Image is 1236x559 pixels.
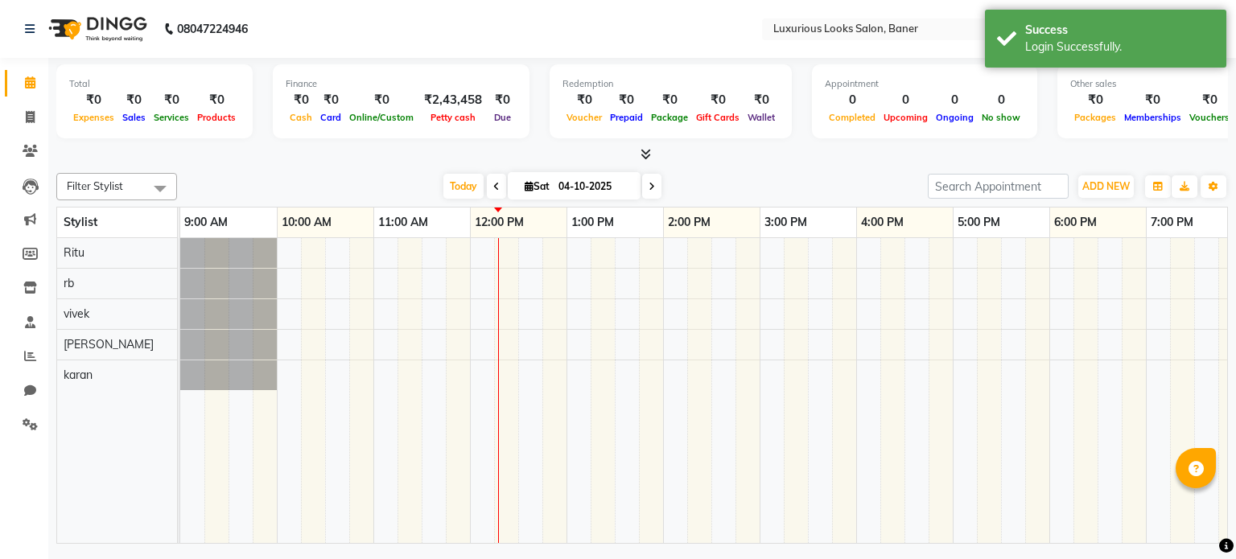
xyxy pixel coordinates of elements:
[150,112,193,123] span: Services
[521,180,554,192] span: Sat
[554,175,634,199] input: 2025-10-04
[932,112,978,123] span: Ongoing
[692,112,744,123] span: Gift Cards
[1185,112,1234,123] span: Vouchers
[374,211,432,234] a: 11:00 AM
[1082,180,1130,192] span: ADD NEW
[316,91,345,109] div: ₹0
[64,215,97,229] span: Stylist
[471,211,528,234] a: 12:00 PM
[978,91,1024,109] div: 0
[857,211,908,234] a: 4:00 PM
[118,91,150,109] div: ₹0
[490,112,515,123] span: Due
[562,112,606,123] span: Voucher
[488,91,517,109] div: ₹0
[286,112,316,123] span: Cash
[1070,112,1120,123] span: Packages
[664,211,715,234] a: 2:00 PM
[562,77,779,91] div: Redemption
[64,276,74,290] span: rb
[647,91,692,109] div: ₹0
[1050,211,1101,234] a: 6:00 PM
[64,337,154,351] span: [PERSON_NAME]
[562,91,606,109] div: ₹0
[932,91,978,109] div: 0
[1120,91,1185,109] div: ₹0
[67,179,123,192] span: Filter Stylist
[744,112,779,123] span: Wallet
[760,211,811,234] a: 3:00 PM
[180,211,232,234] a: 9:00 AM
[41,6,151,51] img: logo
[1070,91,1120,109] div: ₹0
[118,112,150,123] span: Sales
[177,6,248,51] b: 08047224946
[286,77,517,91] div: Finance
[880,112,932,123] span: Upcoming
[193,112,240,123] span: Products
[1078,175,1134,198] button: ADD NEW
[880,91,932,109] div: 0
[345,91,418,109] div: ₹0
[1025,22,1214,39] div: Success
[426,112,480,123] span: Petty cash
[193,91,240,109] div: ₹0
[1120,112,1185,123] span: Memberships
[316,112,345,123] span: Card
[1147,211,1197,234] a: 7:00 PM
[69,91,118,109] div: ₹0
[606,112,647,123] span: Prepaid
[1185,91,1234,109] div: ₹0
[825,77,1024,91] div: Appointment
[286,91,316,109] div: ₹0
[345,112,418,123] span: Online/Custom
[692,91,744,109] div: ₹0
[150,91,193,109] div: ₹0
[64,368,93,382] span: karan
[418,91,488,109] div: ₹2,43,458
[744,91,779,109] div: ₹0
[64,306,89,321] span: vivek
[978,112,1024,123] span: No show
[1025,39,1214,55] div: Login Successfully.
[69,112,118,123] span: Expenses
[64,245,84,260] span: Ritu
[443,174,484,199] span: Today
[928,174,1069,199] input: Search Appointment
[647,112,692,123] span: Package
[278,211,336,234] a: 10:00 AM
[567,211,618,234] a: 1:00 PM
[954,211,1004,234] a: 5:00 PM
[825,91,880,109] div: 0
[69,77,240,91] div: Total
[606,91,647,109] div: ₹0
[825,112,880,123] span: Completed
